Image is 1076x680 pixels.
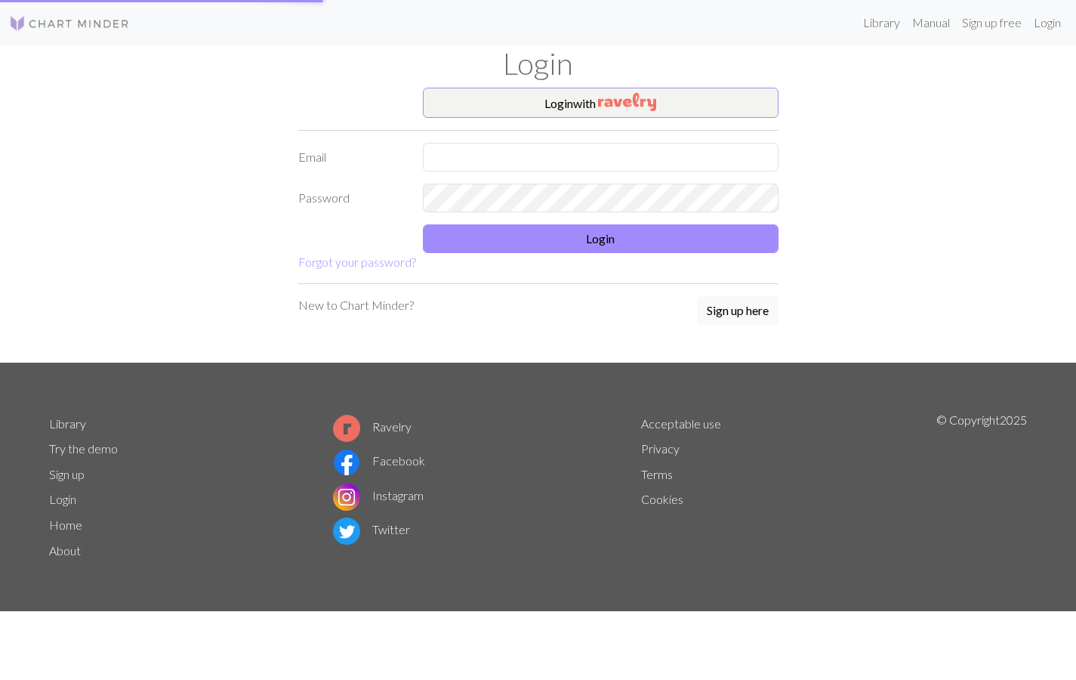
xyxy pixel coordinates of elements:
button: Loginwith [423,88,778,118]
a: Acceptable use [641,416,721,431]
img: Facebook logo [333,449,360,476]
a: Sign up here [697,296,778,326]
a: Cookies [641,492,683,506]
a: Manual [906,8,956,38]
a: Login [1028,8,1067,38]
a: Facebook [333,453,425,468]
a: Instagram [333,488,424,502]
a: Forgot your password? [298,255,416,269]
a: Home [49,518,82,532]
button: Sign up here [697,296,778,325]
a: Login [49,492,76,506]
img: Ravelry logo [333,415,360,442]
label: Email [289,143,414,172]
a: Terms [641,467,673,481]
a: Library [857,8,906,38]
a: Twitter [333,522,410,536]
img: Ravelry [598,93,656,111]
a: Privacy [641,441,680,456]
img: Twitter logo [333,518,360,545]
button: Login [423,224,778,253]
p: © Copyright 2025 [936,411,1027,564]
p: New to Chart Minder? [298,296,414,314]
a: Sign up free [956,8,1028,38]
a: Ravelry [333,419,412,434]
h1: Login [40,45,1037,82]
a: Library [49,416,86,431]
img: Instagram logo [333,484,360,511]
a: Sign up [49,467,85,481]
label: Password [289,184,414,212]
a: About [49,543,81,558]
img: Logo [9,14,130,32]
a: Try the demo [49,441,118,456]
